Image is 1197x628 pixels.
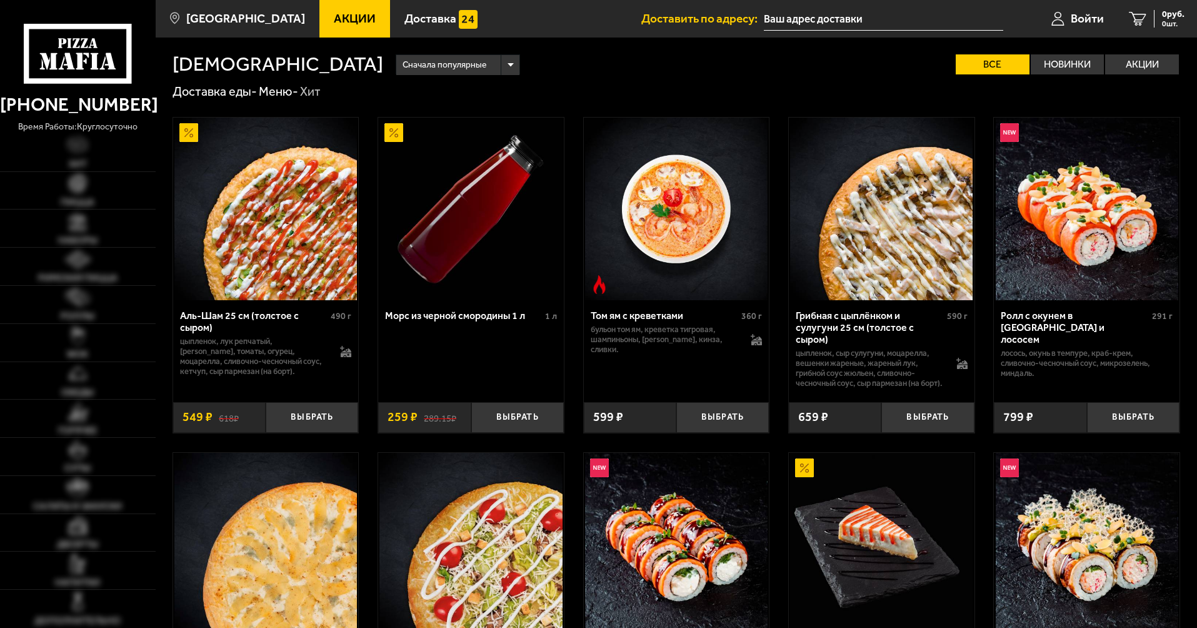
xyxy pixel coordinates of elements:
span: Напитки [55,578,100,587]
a: АкционныйМорс из черной смородины 1 л [378,118,564,300]
h1: [DEMOGRAPHIC_DATA] [173,54,383,74]
img: Новинка [1000,458,1019,477]
span: 0 шт. [1162,20,1184,28]
span: 799 ₽ [1003,411,1033,423]
span: Дополнительно [34,616,121,625]
label: Новинки [1031,54,1104,74]
div: Том ям с креветками [591,310,739,322]
span: Сначала популярные [403,53,486,77]
div: Морс из черной смородины 1 л [385,310,542,322]
span: Акции [334,13,376,24]
img: Морс из черной смородины 1 л [379,118,562,300]
span: Обеды [61,388,94,397]
p: цыпленок, сыр сулугуни, моцарелла, вешенки жареные, жареный лук, грибной соус Жюльен, сливочно-че... [796,348,944,388]
span: Супы [64,463,91,473]
span: Войти [1071,13,1104,24]
span: WOK [67,350,88,359]
img: 15daf4d41897b9f0e9f617042186c801.svg [459,10,478,29]
span: Хит [69,160,87,169]
span: 490 г [331,311,351,322]
span: Доставить по адресу: [641,13,764,24]
img: Ролл с окунем в темпуре и лососем [996,118,1178,300]
a: Меню- [259,84,298,99]
label: Все [956,54,1029,74]
span: Доставка [404,13,456,24]
img: Острое блюдо [590,275,609,294]
span: 599 ₽ [593,411,623,423]
span: Салаты и закуски [33,502,122,511]
span: [GEOGRAPHIC_DATA] [186,13,305,24]
a: Доставка еды- [173,84,257,99]
span: Десерты [57,540,98,549]
button: Выбрать [471,402,564,433]
img: Новинка [1000,123,1019,142]
span: Горячее [58,426,97,435]
p: лосось, окунь в темпуре, краб-крем, сливочно-чесночный соус, микрозелень, миндаль. [1001,348,1173,378]
span: Римская пицца [38,273,118,283]
div: Аль-Шам 25 см (толстое с сыром) [180,310,328,333]
img: Акционный [795,458,814,477]
span: Пицца [61,198,94,207]
span: Наборы [58,236,98,245]
span: 1 л [545,311,557,322]
span: 549 ₽ [183,411,213,423]
span: 360 г [741,311,762,322]
span: 259 ₽ [388,411,418,423]
img: Том ям с креветками [585,118,768,300]
input: Ваш адрес доставки [764,8,1003,31]
img: Грибная с цыплёнком и сулугуни 25 см (толстое с сыром) [790,118,973,300]
img: Акционный [179,123,198,142]
span: Роллы [61,311,94,321]
label: Акции [1105,54,1179,74]
span: 659 ₽ [798,411,828,423]
button: Выбрать [881,402,974,433]
a: НовинкаРолл с окунем в темпуре и лососем [994,118,1179,300]
span: 590 г [947,311,968,322]
button: Выбрать [266,402,358,433]
s: 289.15 ₽ [424,411,456,423]
img: Аль-Шам 25 см (толстое с сыром) [174,118,357,300]
p: бульон том ям, креветка тигровая, шампиньоны, [PERSON_NAME], кинза, сливки. [591,325,739,355]
a: АкционныйАль-Шам 25 см (толстое с сыром) [173,118,359,300]
button: Выбрать [676,402,769,433]
img: Новинка [590,458,609,477]
p: цыпленок, лук репчатый, [PERSON_NAME], томаты, огурец, моцарелла, сливочно-чесночный соус, кетчуп... [180,337,328,377]
a: Острое блюдоТом ям с креветками [584,118,769,300]
div: Ролл с окунем в [GEOGRAPHIC_DATA] и лососем [1001,310,1149,345]
s: 618 ₽ [219,411,239,423]
a: Грибная с цыплёнком и сулугуни 25 см (толстое с сыром) [789,118,974,300]
img: Акционный [384,123,403,142]
span: 0 руб. [1162,10,1184,19]
span: 291 г [1152,311,1173,322]
button: Выбрать [1087,402,1179,433]
div: Хит [300,84,321,100]
div: Грибная с цыплёнком и сулугуни 25 см (толстое с сыром) [796,310,944,345]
